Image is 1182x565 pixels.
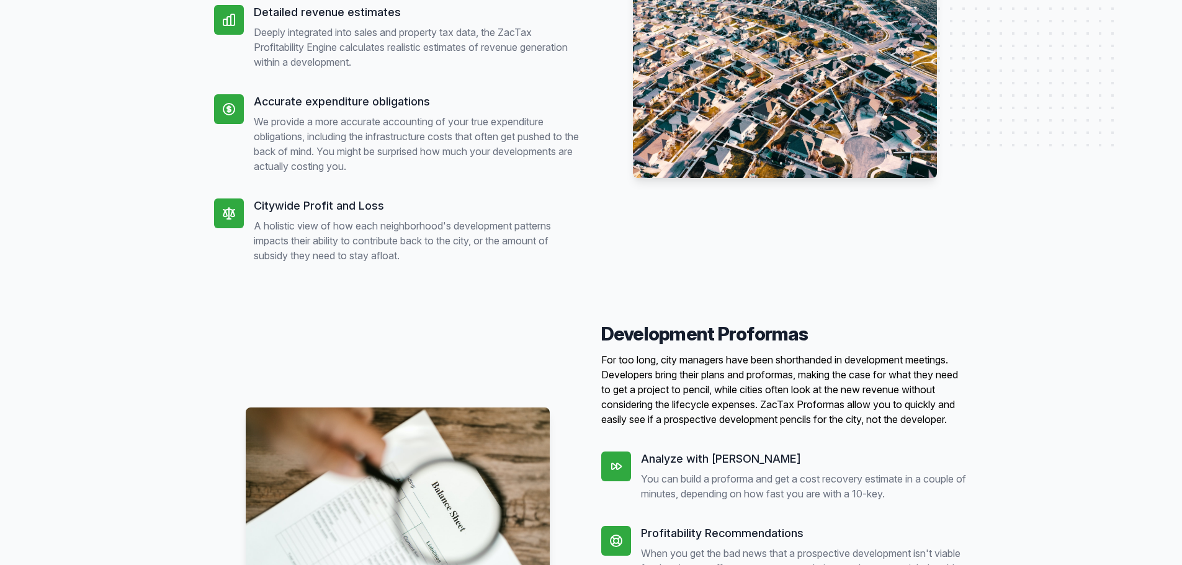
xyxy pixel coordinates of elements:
[254,94,581,109] h5: Accurate expenditure obligations
[254,5,581,20] h5: Detailed revenue estimates
[601,323,969,345] h4: Development Proformas
[641,471,969,501] p: You can build a proforma and get a cost recovery estimate in a couple of minutes, depending on ho...
[641,452,969,466] h5: Analyze with [PERSON_NAME]
[254,218,581,263] p: A holistic view of how each neighborhood's development patterns impacts their ability to contribu...
[601,352,969,427] p: For too long, city managers have been shorthanded in development meetings. Developers bring their...
[254,114,581,174] p: We provide a more accurate accounting of your true expenditure obligations, including the infrast...
[254,198,581,213] h5: Citywide Profit and Loss
[641,526,969,541] h5: Profitability Recommendations
[254,25,581,69] p: Deeply integrated into sales and property tax data, the ZacTax Profitability Engine calculates re...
